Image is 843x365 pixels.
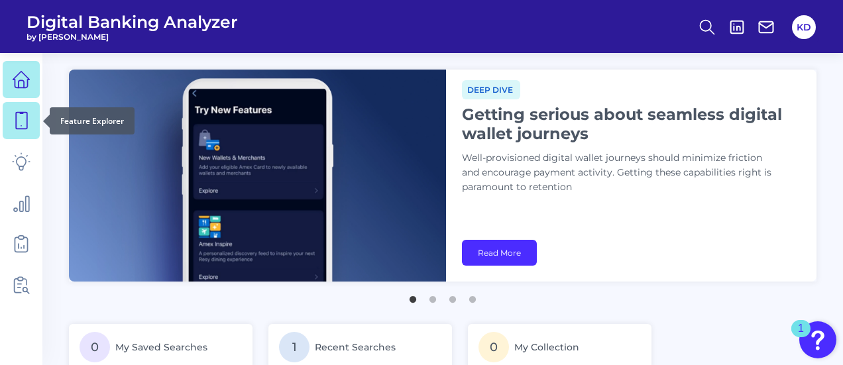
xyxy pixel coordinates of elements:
div: 1 [798,329,804,346]
span: by [PERSON_NAME] [27,32,238,42]
p: Well-provisioned digital wallet journeys should minimize friction and encourage payment activity.... [462,151,793,195]
span: Deep dive [462,80,520,99]
span: My Saved Searches [115,341,207,353]
h1: Getting serious about seamless digital wallet journeys [462,105,793,143]
button: KD [792,15,816,39]
button: Open Resource Center, 1 new notification [799,321,836,358]
span: Recent Searches [315,341,396,353]
button: 2 [426,289,439,303]
span: 0 [80,332,110,362]
button: 3 [446,289,459,303]
span: My Collection [514,341,579,353]
a: Read More [462,240,537,266]
span: 0 [478,332,509,362]
a: Deep dive [462,83,520,95]
span: 1 [279,332,309,362]
span: Digital Banking Analyzer [27,12,238,32]
div: Feature Explorer [50,107,135,134]
img: bannerImg [69,70,446,282]
button: 4 [466,289,479,303]
button: 1 [406,289,420,303]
